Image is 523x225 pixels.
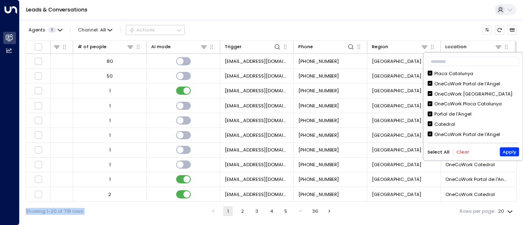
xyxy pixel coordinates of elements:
span: Toggle select row [34,102,42,110]
div: Phone [298,43,355,51]
div: Location [445,43,467,51]
div: OneCoWork Portal de l’Angel [434,80,500,87]
button: Archived Leads [507,25,517,35]
div: Trigger [225,43,281,51]
div: 1 [109,161,111,168]
span: info@onecowork.com [225,102,289,109]
span: Barcelona [372,117,421,124]
div: AI mode [151,43,208,51]
span: info@onecowork.com [225,132,289,138]
span: OneCoWork Catedral [445,191,495,198]
span: Toggle select row [34,116,42,125]
div: 80 [107,58,113,65]
span: info@onecowork.com [225,87,289,94]
span: +4793948868 [298,191,339,198]
div: AI mode [151,43,171,51]
button: page 1 [223,206,233,216]
div: Button group with a nested menu [126,25,185,35]
div: 1 [109,176,111,183]
span: Toggle select all [34,43,42,51]
span: +34644786650 [298,176,339,183]
span: Toggle select row [34,87,42,95]
span: Barcelona [372,87,421,94]
span: +34679331316 [298,132,339,138]
span: info@onecowork.com [225,58,289,65]
span: Toggle select row [34,160,42,169]
span: Agents [29,28,45,32]
div: Region [372,43,388,51]
div: Phone [298,43,313,51]
span: +33769931919 [298,147,339,153]
span: Toggle select row [34,146,42,154]
span: info@onecowork.com [225,147,289,153]
div: Trigger [225,43,241,51]
div: Portal de l'Angel [427,111,519,118]
span: Barcelona [372,161,421,168]
nav: pagination navigation [208,206,335,216]
div: 1 [109,132,111,138]
div: Catedral [434,121,455,128]
div: 1 [109,87,111,94]
span: All [100,27,106,33]
span: Toggle select row [34,72,42,80]
span: info@onecowork.com [225,161,289,168]
div: OneCoWork Portal de l’Angel [427,80,519,87]
button: Go to page 5 [281,206,291,216]
div: OneCoWork Placa Catalunya [427,100,519,107]
button: Actions [126,25,185,35]
div: 1 [109,147,111,153]
div: Catedral [427,121,519,128]
span: OneCoWork Catedral [445,161,495,168]
span: info@onecowork.com [225,73,289,79]
div: OneCoWork Portal de l'Angel [427,131,519,138]
span: Barcelona [372,58,421,65]
span: info@onecowork.com [225,176,289,183]
div: OneCoWork [GEOGRAPHIC_DATA] [427,90,519,97]
span: Barcelona [372,102,421,109]
button: Clear [456,149,469,154]
button: Go to next page [325,206,335,216]
button: Go to page 4 [266,206,276,216]
div: # of people [78,43,134,51]
span: Barcelona [372,73,421,79]
div: 20 [498,206,514,216]
div: # of people [78,43,107,51]
span: Barcelona [372,147,421,153]
div: 1 [109,102,111,109]
div: Actions [129,27,155,33]
div: 1 [109,117,111,124]
span: info@onecowork.com [225,191,289,198]
button: Channel:All [76,25,115,34]
button: Select All [427,149,449,154]
button: Apply [500,147,519,156]
span: Barcelona [372,132,421,138]
div: … [295,206,305,216]
div: OneCoWork Portal de l'Angel [434,131,500,138]
button: Go to page 3 [252,206,262,216]
span: +4915723845950 [298,102,339,109]
div: 50 [107,73,113,79]
span: +358451239277 [298,161,339,168]
div: OneCoWork Placa Catalunya [434,100,502,107]
span: Toggle select row [34,190,42,198]
span: info@onecowork.com [225,117,289,124]
button: Go to page 2 [237,206,247,216]
span: Toggle select row [34,57,42,65]
span: +34854380260 [298,73,339,79]
button: Go to page 36 [310,206,320,216]
span: Toggle select row [34,131,42,139]
span: Refresh [495,25,504,35]
span: +34854380260 [298,58,339,65]
button: Customize [483,25,492,35]
span: 1 [48,27,56,33]
label: Rows per page: [460,208,495,215]
button: Agents1 [26,25,65,34]
div: Region [372,43,428,51]
span: Channel: [76,25,115,34]
a: Leads & Conversations [26,6,87,13]
span: Barcelona [372,176,421,183]
span: +12898930763 [298,87,339,94]
div: Location [445,43,502,51]
div: Placa Catalunya [434,70,473,77]
span: +4915126108828 [298,117,339,124]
